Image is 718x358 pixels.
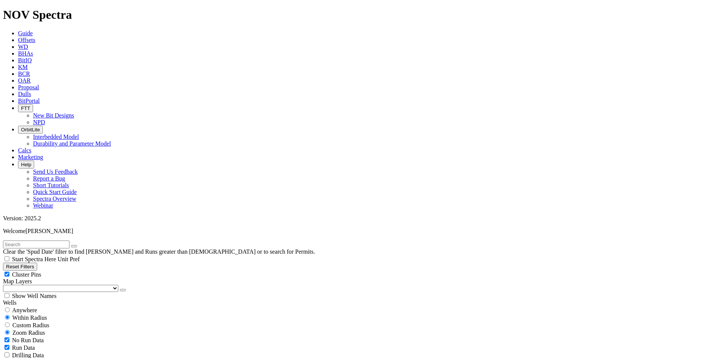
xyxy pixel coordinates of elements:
[33,112,74,119] a: New Bit Designs
[18,50,33,57] a: BHAs
[18,154,43,160] a: Marketing
[33,196,76,202] a: Spectra Overview
[18,104,33,112] button: FTT
[12,314,47,321] span: Within Radius
[18,77,31,84] a: OAR
[3,241,69,248] input: Search
[26,228,73,234] span: [PERSON_NAME]
[21,162,31,167] span: Help
[33,175,65,182] a: Report a Bug
[57,256,80,262] span: Unit Pref
[18,64,28,70] a: KM
[33,202,53,209] a: Webinar
[21,105,30,111] span: FTT
[33,119,45,125] a: NPD
[33,134,79,140] a: Interbedded Model
[3,8,715,22] h1: NOV Spectra
[3,248,315,255] span: Clear the 'Spud Date' filter to find [PERSON_NAME] and Runs greater than [DEMOGRAPHIC_DATA] or to...
[12,344,35,351] span: Run Data
[3,278,32,284] span: Map Layers
[18,126,43,134] button: OrbitLite
[33,168,78,175] a: Send Us Feedback
[12,329,45,336] span: Zoom Radius
[18,161,34,168] button: Help
[18,71,30,77] a: BCR
[33,182,69,188] a: Short Tutorials
[18,98,40,104] a: BitPortal
[33,140,111,147] a: Durability and Parameter Model
[18,91,31,97] a: Dulls
[3,228,715,235] p: Welcome
[18,84,39,90] a: Proposal
[5,256,9,261] input: Start Spectra Here
[12,307,37,313] span: Anywhere
[18,44,28,50] a: WD
[3,263,37,271] button: Reset Filters
[18,57,32,63] a: BitIQ
[12,293,56,299] span: Show Well Names
[12,322,49,328] span: Custom Radius
[18,37,35,43] a: Offsets
[33,189,77,195] a: Quick Start Guide
[18,30,33,36] a: Guide
[3,299,715,306] div: Wells
[21,127,40,132] span: OrbitLite
[12,271,41,278] span: Cluster Pins
[12,256,56,262] span: Start Spectra Here
[18,147,32,153] a: Calcs
[12,337,44,343] span: No Run Data
[3,215,715,222] div: Version: 2025.2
